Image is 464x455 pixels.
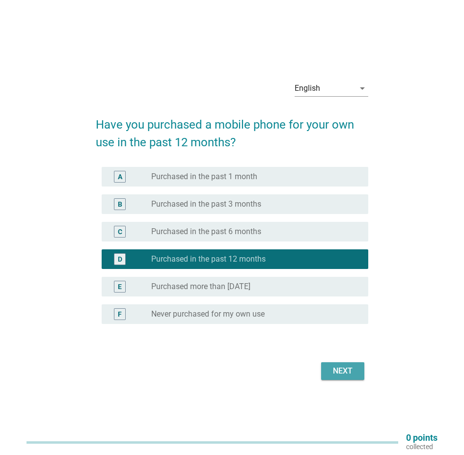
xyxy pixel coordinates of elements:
[118,281,122,292] div: E
[151,282,250,292] label: Purchased more than [DATE]
[96,106,368,151] h2: Have you purchased a mobile phone for your own use in the past 12 months?
[151,254,266,264] label: Purchased in the past 12 months
[406,433,437,442] p: 0 points
[118,199,122,209] div: B
[151,172,257,182] label: Purchased in the past 1 month
[118,171,122,182] div: A
[118,309,122,319] div: F
[118,226,122,237] div: C
[151,227,261,237] label: Purchased in the past 6 months
[356,82,368,94] i: arrow_drop_down
[329,365,356,377] div: Next
[118,254,122,264] div: D
[295,84,320,93] div: English
[406,442,437,451] p: collected
[151,199,261,209] label: Purchased in the past 3 months
[321,362,364,380] button: Next
[151,309,265,319] label: Never purchased for my own use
